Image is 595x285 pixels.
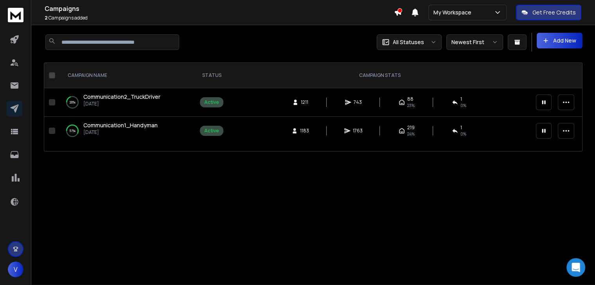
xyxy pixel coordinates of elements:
[532,9,576,16] p: Get Free Credits
[460,102,466,109] span: 0 %
[195,63,228,88] th: STATUS
[8,8,23,22] img: logo
[83,93,160,101] a: Communication2_TruckDriver
[433,9,475,16] p: My Workspace
[566,258,585,277] div: Open Intercom Messenger
[301,99,309,105] span: 1211
[460,125,462,131] span: 1
[45,14,48,21] span: 2
[516,5,581,20] button: Get Free Credits
[45,15,394,21] p: Campaigns added
[407,125,415,131] span: 219
[407,96,413,102] span: 88
[460,96,462,102] span: 1
[446,34,503,50] button: Newest First
[83,101,160,107] p: [DATE]
[204,99,219,105] div: Active
[58,88,195,117] td: 20%Communication2_TruckDriver[DATE]
[300,128,309,134] span: 1183
[83,93,160,100] span: Communication2_TruckDriver
[460,131,466,137] span: 0 %
[83,121,158,129] a: Communication1_Handyman
[70,98,75,106] p: 20 %
[69,127,75,135] p: 57 %
[58,63,195,88] th: CAMPAIGN NAME
[58,117,195,145] td: 57%Communication1_Handyman[DATE]
[45,4,394,13] h1: Campaigns
[228,63,531,88] th: CAMPAIGN STATS
[353,128,363,134] span: 1763
[83,129,158,135] p: [DATE]
[354,99,362,105] span: 743
[393,38,424,46] p: All Statuses
[204,128,219,134] div: Active
[407,102,415,109] span: 23 %
[537,33,582,48] button: Add New
[8,262,23,277] button: V
[407,131,415,137] span: 24 %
